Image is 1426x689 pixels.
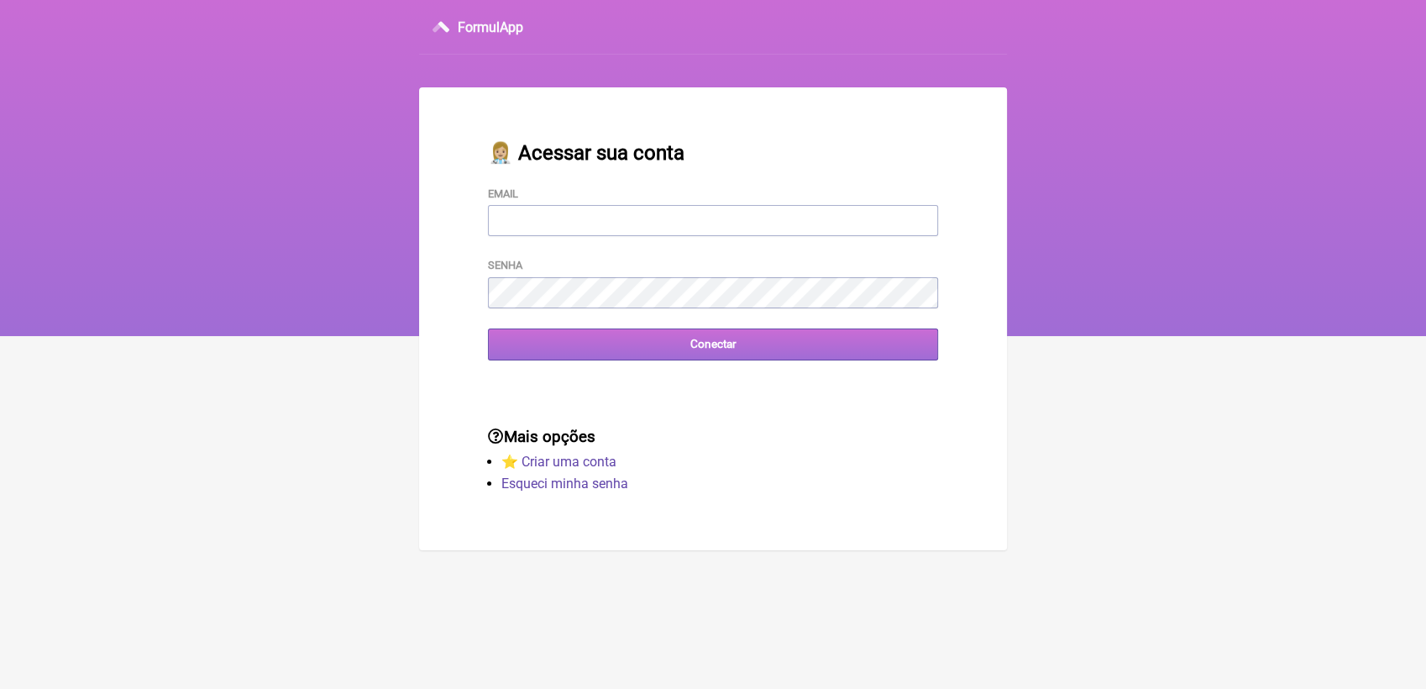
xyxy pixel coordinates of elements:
[501,476,628,492] a: Esqueci minha senha
[458,19,523,35] h3: FormulApp
[488,141,938,165] h2: 👩🏼‍⚕️ Acessar sua conta
[488,187,518,200] label: Email
[488,428,938,446] h3: Mais opções
[501,454,616,470] a: ⭐️ Criar uma conta
[488,329,938,360] input: Conectar
[488,259,522,271] label: Senha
